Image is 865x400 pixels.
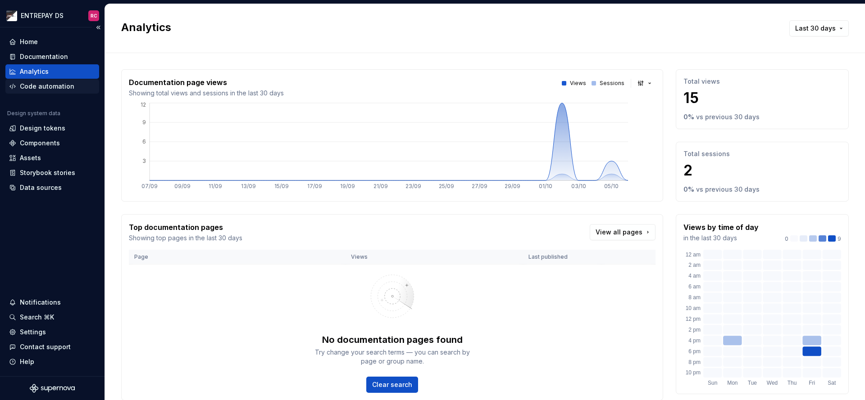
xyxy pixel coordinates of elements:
[7,110,60,117] div: Design system data
[683,162,841,180] p: 2
[311,348,473,366] div: Try change your search terms — you can search by page or group name.
[20,82,74,91] div: Code automation
[5,35,99,49] a: Home
[688,294,701,301] text: 8 am
[20,183,62,192] div: Data sources
[539,183,552,189] tspan: 01/10
[688,283,701,290] text: 6 am
[274,183,289,189] tspan: 15/09
[209,183,222,189] tspan: 11/09
[20,52,68,61] div: Documentation
[767,380,778,386] text: Wed
[174,183,191,189] tspan: 09/09
[141,183,158,189] tspan: 07/09
[688,262,701,268] text: 2 am
[20,357,34,366] div: Help
[20,139,60,148] div: Components
[683,77,841,86] p: Total views
[683,185,694,194] p: 0 %
[20,67,49,76] div: Analytics
[129,222,242,233] p: Top documentation pages
[688,273,701,279] text: 4 am
[20,168,75,177] div: Storybook stories
[571,183,586,189] tspan: 03/10
[600,80,624,87] p: Sessions
[523,250,601,265] th: Last published
[129,234,242,243] p: Showing top pages in the last 30 days
[590,224,656,240] a: View all pages
[5,295,99,310] button: Notifications
[688,348,701,355] text: 6 pm
[5,121,99,135] a: Design tokens
[5,325,99,339] a: Settings
[5,355,99,369] button: Help
[688,359,701,365] text: 8 pm
[20,313,54,322] div: Search ⌘K
[21,11,64,20] div: ENTREPAY DS
[686,369,701,376] text: 10 pm
[346,250,523,265] th: Views
[366,377,418,393] button: Clear search
[683,112,694,121] p: 0 %
[570,80,586,87] p: Views
[809,380,815,386] text: Fri
[121,20,775,35] h2: Analytics
[5,310,99,324] button: Search ⌘K
[683,222,759,233] p: Views by time of day
[683,89,841,107] p: 15
[5,79,99,94] a: Code automation
[5,136,99,150] a: Components
[142,138,146,145] tspan: 6
[5,180,99,195] a: Data sources
[91,12,97,19] div: RC
[795,24,836,33] span: Last 30 days
[727,380,738,386] text: Mon
[748,380,757,386] text: Tue
[141,101,146,108] tspan: 12
[30,384,75,393] svg: Supernova Logo
[683,149,841,158] p: Total sessions
[688,337,701,344] text: 4 pm
[785,235,788,243] p: 0
[2,6,103,25] button: ENTREPAY DSRC
[604,183,619,189] tspan: 05/10
[683,234,759,243] p: in the last 30 days
[688,327,701,333] text: 2 pm
[372,380,412,389] span: Clear search
[405,183,421,189] tspan: 23/09
[20,124,65,133] div: Design tokens
[129,77,284,88] p: Documentation page views
[5,340,99,354] button: Contact support
[5,151,99,165] a: Assets
[785,235,841,243] div: 9
[340,183,355,189] tspan: 19/09
[5,64,99,79] a: Analytics
[20,328,46,337] div: Settings
[828,380,836,386] text: Sat
[129,89,284,98] p: Showing total views and sessions in the last 30 days
[505,183,520,189] tspan: 29/09
[20,37,38,46] div: Home
[789,20,849,36] button: Last 30 days
[6,10,17,21] img: bf57eda1-e70d-405f-8799-6995c3035d87.png
[307,183,322,189] tspan: 17/09
[322,333,463,346] div: No documentation pages found
[708,380,717,386] text: Sun
[686,316,701,322] text: 12 pm
[142,157,146,164] tspan: 3
[142,119,146,126] tspan: 9
[373,183,388,189] tspan: 21/09
[20,342,71,351] div: Contact support
[20,298,61,307] div: Notifications
[5,166,99,180] a: Storybook stories
[20,153,41,162] div: Assets
[439,183,454,189] tspan: 25/09
[129,250,346,265] th: Page
[92,21,105,34] button: Collapse sidebar
[596,228,642,237] span: View all pages
[696,112,760,121] p: vs previous 30 days
[686,252,701,258] text: 12 am
[472,183,487,189] tspan: 27/09
[686,305,701,311] text: 10 am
